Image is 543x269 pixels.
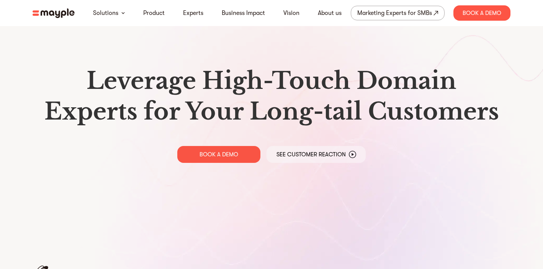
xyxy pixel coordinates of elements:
a: Solutions [93,8,118,18]
img: mayple-logo [33,8,75,18]
a: Vision [283,8,299,18]
a: Product [143,8,165,18]
a: See Customer Reaction [267,146,366,163]
h1: Leverage High-Touch Domain Experts for Your Long-tail Customers [39,66,504,127]
div: Marketing Experts for SMBs [357,8,432,18]
p: See Customer Reaction [276,151,346,158]
a: Marketing Experts for SMBs [351,6,445,20]
a: BOOK A DEMO [177,146,260,163]
img: arrow-down [121,12,125,14]
div: Book A Demo [453,5,510,21]
p: BOOK A DEMO [200,151,238,158]
a: Experts [183,8,203,18]
a: About us [318,8,342,18]
a: Business Impact [222,8,265,18]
